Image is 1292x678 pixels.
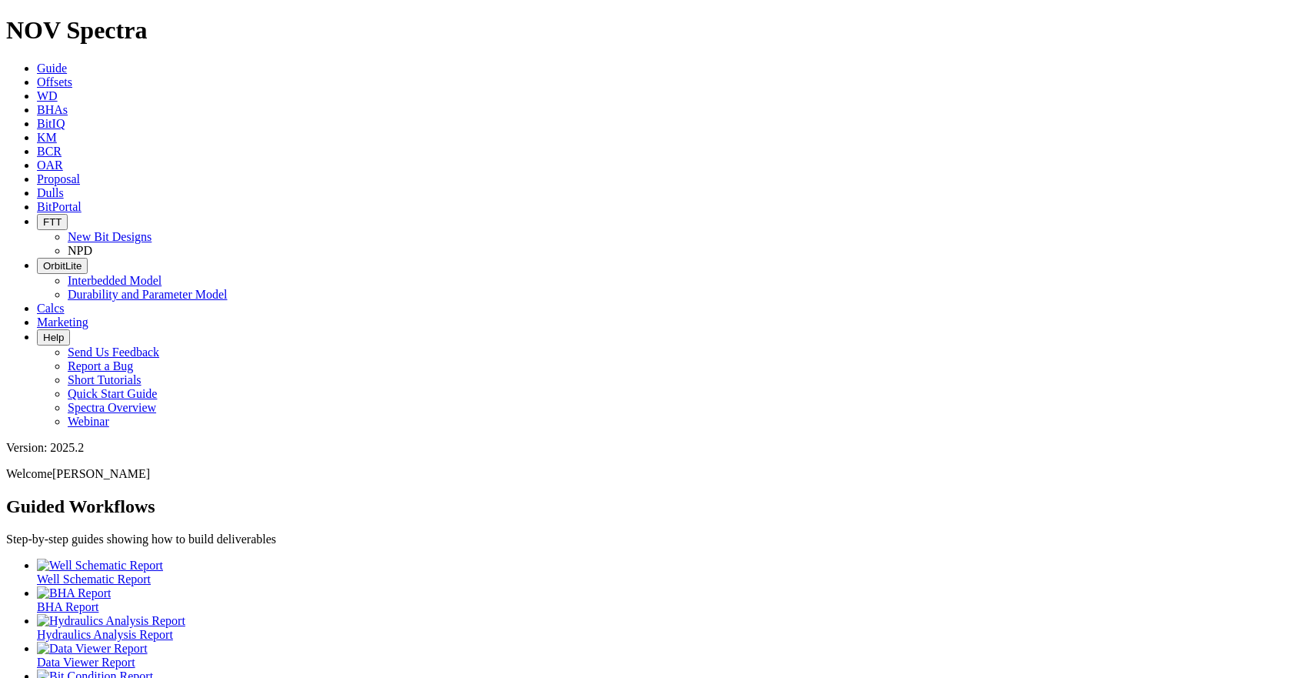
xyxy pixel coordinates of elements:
[37,559,163,573] img: Well Schematic Report
[37,316,88,329] a: Marketing
[37,573,151,586] span: Well Schematic Report
[6,467,1286,481] p: Welcome
[37,186,64,199] a: Dulls
[43,332,64,343] span: Help
[43,260,82,272] span: OrbitLite
[37,642,1286,669] a: Data Viewer Report Data Viewer Report
[68,359,133,372] a: Report a Bug
[37,62,67,75] a: Guide
[37,103,68,116] a: BHAs
[68,387,157,400] a: Quick Start Guide
[37,145,62,158] a: BCR
[37,117,65,130] a: BitIQ
[37,614,1286,641] a: Hydraulics Analysis Report Hydraulics Analysis Report
[37,75,72,89] a: Offsets
[37,656,135,669] span: Data Viewer Report
[37,159,63,172] a: OAR
[6,533,1286,546] p: Step-by-step guides showing how to build deliverables
[37,586,1286,613] a: BHA Report BHA Report
[37,302,65,315] a: Calcs
[37,600,98,613] span: BHA Report
[68,401,156,414] a: Spectra Overview
[37,214,68,230] button: FTT
[37,89,58,102] a: WD
[52,467,150,480] span: [PERSON_NAME]
[37,329,70,346] button: Help
[68,373,142,386] a: Short Tutorials
[37,172,80,185] a: Proposal
[68,415,109,428] a: Webinar
[6,441,1286,455] div: Version: 2025.2
[68,274,161,287] a: Interbedded Model
[37,586,111,600] img: BHA Report
[37,642,148,656] img: Data Viewer Report
[37,131,57,144] a: KM
[6,496,1286,517] h2: Guided Workflows
[68,244,92,257] a: NPD
[68,346,159,359] a: Send Us Feedback
[37,628,173,641] span: Hydraulics Analysis Report
[37,258,88,274] button: OrbitLite
[68,230,152,243] a: New Bit Designs
[6,16,1286,45] h1: NOV Spectra
[68,288,228,301] a: Durability and Parameter Model
[43,216,62,228] span: FTT
[37,200,82,213] a: BitPortal
[37,559,1286,586] a: Well Schematic Report Well Schematic Report
[37,614,185,628] img: Hydraulics Analysis Report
